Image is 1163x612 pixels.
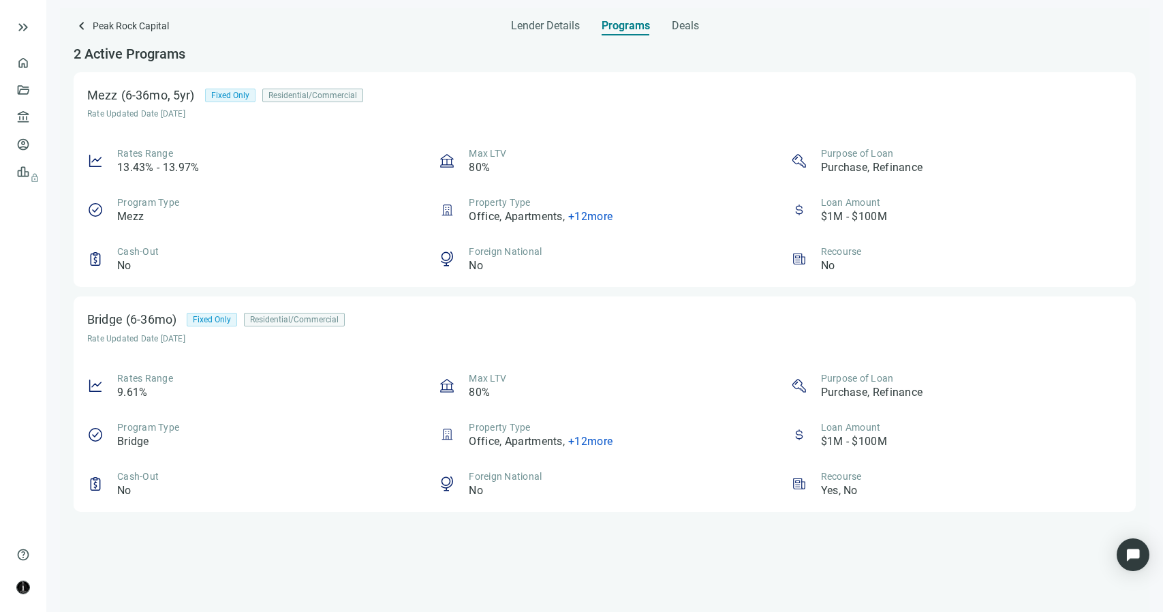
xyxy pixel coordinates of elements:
[821,385,923,400] article: Purchase, Refinance
[262,89,363,102] div: Residential/Commercial
[469,148,506,159] span: Max LTV
[123,310,187,329] div: (6-36mo)
[74,46,185,62] span: 2 Active Programs
[117,422,179,433] span: Program Type
[821,160,923,175] article: Purchase, Refinance
[93,18,169,36] span: Peak Rock Capital
[469,483,483,498] article: No
[821,471,862,482] span: Recourse
[117,385,148,400] article: 9.61%
[1117,538,1149,571] div: Open Intercom Messenger
[469,197,530,208] span: Property Type
[117,197,179,208] span: Program Type
[74,18,90,34] span: keyboard_arrow_left
[821,483,858,498] article: Yes, No
[821,373,894,384] span: Purpose of Loan
[568,210,612,223] span: + 12 more
[74,18,90,36] a: keyboard_arrow_left
[469,422,530,433] span: Property Type
[87,313,123,326] div: Bridge
[821,422,881,433] span: Loan Amount
[117,483,131,498] article: No
[672,19,699,33] span: Deals
[821,148,894,159] span: Purpose of Loan
[821,246,862,257] span: Recourse
[469,246,542,257] span: Foreign National
[469,373,506,384] span: Max LTV
[117,160,200,175] article: 13.43% - 13.97%
[193,313,231,326] span: Fixed Only
[117,434,149,449] article: Bridge
[87,89,118,102] div: Mezz
[117,246,159,257] span: Cash-Out
[469,258,483,273] article: No
[602,19,650,33] span: Programs
[17,581,29,594] img: avatar
[16,548,30,562] span: help
[117,209,144,224] article: Mezz
[87,333,365,344] article: Rate Updated Date [DATE]
[469,471,542,482] span: Foreign National
[821,434,887,449] article: $1M - $100M
[117,148,173,159] span: Rates Range
[244,313,345,326] div: Residential/Commercial
[117,373,173,384] span: Rates Range
[469,160,490,175] article: 80%
[469,385,490,400] article: 80%
[821,258,835,273] article: No
[211,89,249,102] span: Fixed Only
[117,471,159,482] span: Cash-Out
[117,258,131,273] article: No
[15,19,31,35] button: keyboard_double_arrow_right
[469,435,565,448] span: Office, Apartments ,
[118,86,205,105] div: (6-36mo, 5yr)
[821,209,887,224] article: $1M - $100M
[87,108,384,119] article: Rate Updated Date [DATE]
[469,210,565,223] span: Office, Apartments ,
[568,435,612,448] span: + 12 more
[821,197,881,208] span: Loan Amount
[511,19,580,33] span: Lender Details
